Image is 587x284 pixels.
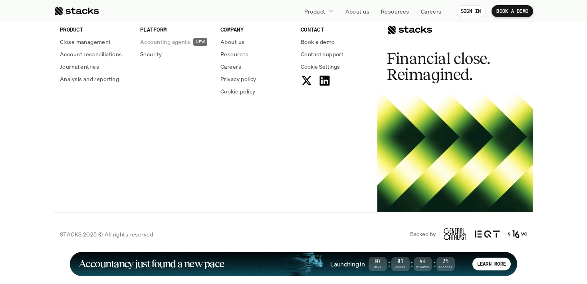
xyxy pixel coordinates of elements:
a: Privacy policy [220,75,291,83]
p: STACKS 2025 © All rights reserved [60,230,153,238]
strong: : [432,259,436,268]
p: Product [304,7,325,16]
a: SIGN IN [456,5,486,17]
p: Journal entries [60,62,99,71]
a: Book a demo [301,38,371,46]
a: Careers [416,4,446,18]
a: Security [140,50,211,58]
p: Careers [421,7,442,16]
p: CONTACT [301,25,371,34]
p: Privacy policy [220,75,256,83]
a: Contact support [301,50,371,58]
h1: Accountancy just found a new pace [79,259,224,268]
a: Resources [376,4,414,18]
p: About us [220,38,244,46]
a: BOOK A DEMO [492,5,533,17]
h4: Launching in [330,260,365,268]
p: PRODUCT [60,25,131,34]
a: Resources [220,50,291,58]
p: Cookie policy [220,87,255,95]
strong: : [410,259,414,268]
span: Days [369,266,387,268]
a: Privacy Policy [94,185,129,191]
a: Account reconciliations [60,50,131,58]
p: Accounting agents [140,38,190,46]
span: 01 [391,260,410,264]
span: 25 [436,260,455,264]
a: Accounting agentsNEW [140,38,211,46]
p: Account reconciliations [60,50,122,58]
button: Cookie Trigger [301,62,340,71]
a: About us [220,38,291,46]
a: About us [341,4,374,18]
a: Analysis and reporting [60,75,131,83]
h2: Financial close. Reimagined. [387,51,507,83]
strong: : [387,259,391,268]
p: BOOK A DEMO [496,8,528,14]
a: Careers [220,62,291,71]
p: Careers [220,62,241,71]
p: PLATFORM [140,25,211,34]
p: Backed by [410,231,436,238]
a: Cookie policy [220,87,291,95]
a: Accountancy just found a new paceLaunching in07Days:01Hours:44Minutes:25SecondsLEARN MORE [70,252,517,276]
span: 07 [369,260,387,264]
p: Close management [60,38,111,46]
span: 44 [414,260,432,264]
p: Analysis and reporting [60,75,119,83]
p: Resources [220,50,249,58]
p: Security [140,50,162,58]
a: Journal entries [60,62,131,71]
span: Hours [391,266,410,268]
p: SIGN IN [461,8,481,14]
p: About us [345,7,369,16]
span: Cookie Settings [301,62,340,71]
span: Seconds [436,266,455,268]
span: Minutes [414,266,432,268]
p: LEARN MORE [477,261,506,267]
p: Contact support [301,50,343,58]
h2: NEW [196,40,205,44]
p: COMPANY [220,25,291,34]
p: Resources [381,7,409,16]
a: Close management [60,38,131,46]
p: Book a demo [301,38,335,46]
